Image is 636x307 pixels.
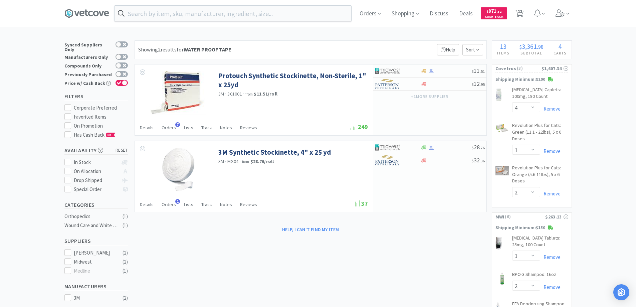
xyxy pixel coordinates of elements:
div: Manufacturers Only [64,54,112,59]
span: · [239,158,241,164]
a: Remove [540,254,561,260]
strong: WATER PROOF TAPE [184,46,231,53]
span: 28 [472,143,485,151]
h5: Filters [64,93,128,100]
span: Cash Back [485,15,503,19]
span: 37 [354,200,368,207]
h5: Manufacturers [64,283,128,290]
span: 871 [487,8,501,14]
span: MWI [495,213,504,220]
img: f44c56aab71e4a91857fcf7bb0dfb766_6344.png [495,236,502,250]
div: Drop Shipped [74,176,118,184]
a: Protouch Synthetic Stockinette, Non-Sterile, 1" x 25yd [218,71,366,90]
span: Lists [184,201,193,207]
span: 1 [175,199,180,204]
span: · [225,158,226,164]
a: 13 [512,11,526,17]
span: · [225,91,226,97]
a: Remove [540,106,561,112]
div: Medline [74,267,115,275]
span: 13 [500,42,506,50]
span: ( 6 ) [504,213,545,220]
div: Special Order [74,185,118,193]
img: ae16af69a25a4d2cb890411ff3ffa392_283679.png [495,124,509,133]
div: . [514,43,549,50]
span: Lists [184,125,193,131]
input: Search by item, sku, manufacturer, ingredient, size... [115,6,351,21]
a: [MEDICAL_DATA] Caplets: 100mg, 180 Count [512,87,568,102]
a: Remove [540,284,561,290]
span: $ [472,158,474,163]
a: 3M Synthetic Stockinette, 4" x 25 yd [218,148,331,157]
span: $ [519,43,522,50]
span: $ [487,9,488,14]
div: Favorited Items [74,113,128,121]
a: BPO-3 Shampoo: 16oz [512,271,556,281]
span: . 52 [496,9,501,14]
span: $ [472,82,474,87]
img: a8380f7595aa4f52bd646e1875a63bb3_283688.png [495,166,509,175]
div: Orthopedics [64,212,119,220]
div: In Stock [74,158,118,166]
span: Sort [462,44,483,55]
span: Notes [220,125,232,131]
span: Reviews [240,125,257,131]
span: 4 [558,42,562,50]
img: a93f6aa6aed644a9956e9ea5e5caa658_575321.png [495,88,502,101]
a: Revolution Plus for Cats: Orange (5.6-11lbs), 5 x 6 Doses [512,165,568,187]
span: 249 [351,123,368,131]
strong: $28.76 / roll [250,158,274,164]
span: . 51 [480,69,485,74]
span: . 95 [480,82,485,87]
span: MS04 [227,158,238,164]
div: $263.13 [545,213,568,220]
div: Wound Care and White Goods [64,221,119,229]
div: Previously Purchased [64,71,112,77]
span: from [245,92,253,97]
h5: Categories [64,201,128,209]
div: $1,607.34 [542,65,568,72]
span: 32 [472,156,485,164]
div: ( 1 ) [123,212,128,220]
span: Notes [220,201,232,207]
span: . 76 [480,145,485,150]
span: for [177,46,231,53]
strong: $11.51 / roll [254,91,277,97]
div: ( 1 ) [123,221,128,229]
button: +1more supplier [408,92,451,101]
a: Remove [540,148,561,154]
a: Discuss [427,11,451,17]
h4: Carts [549,50,572,56]
div: On Allocation [74,167,118,175]
a: Remove [540,190,561,197]
span: . 36 [480,158,485,163]
img: c70d48ee248e4aee9ebea36e20894c75_32545.png [150,71,206,115]
div: ( 2 ) [123,258,128,266]
span: $ [472,69,474,74]
div: Open Intercom Messenger [613,284,629,300]
span: Orders [162,125,176,131]
span: 11 [472,67,485,74]
img: f5e969b455434c6296c6d81ef179fa71_3.png [375,155,400,165]
span: Orders [162,201,176,207]
span: 7 [175,122,180,127]
button: Help, I can't find my item [278,224,343,235]
span: 98 [538,43,544,50]
span: ( 3 ) [516,65,542,72]
div: Corporate Preferred [74,104,128,112]
p: Shipping Minimum: $200 [492,76,572,83]
div: [PERSON_NAME] [74,249,115,257]
span: Reviews [240,201,257,207]
div: Synced Suppliers Only [64,41,112,52]
div: Showing 2 results [138,45,231,54]
img: f5e969b455434c6296c6d81ef179fa71_3.png [375,79,400,89]
span: $ [472,145,474,150]
div: 3M [74,294,115,302]
span: · [243,91,244,97]
span: Track [201,201,212,207]
span: 12 [472,80,485,88]
a: 3M [218,91,224,97]
span: CB [106,133,113,137]
span: reset [116,147,128,154]
p: Help [437,44,459,55]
